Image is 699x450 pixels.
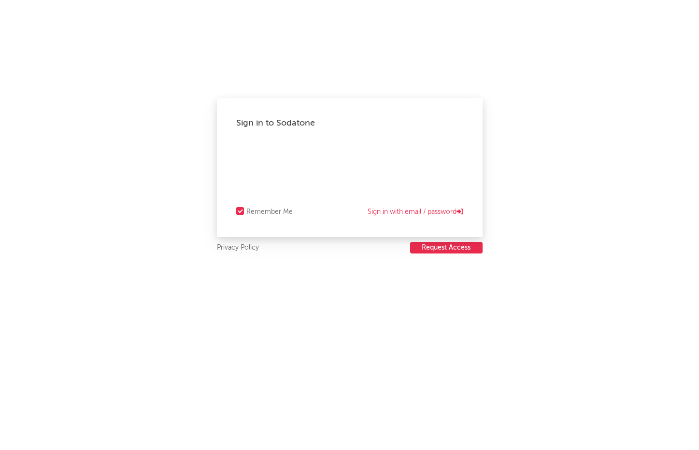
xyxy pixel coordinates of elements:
[217,242,259,254] a: Privacy Policy
[368,206,463,218] a: Sign in with email / password
[410,242,483,254] a: Request Access
[236,117,463,129] div: Sign in to Sodatone
[246,206,293,218] div: Remember Me
[410,242,483,253] button: Request Access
